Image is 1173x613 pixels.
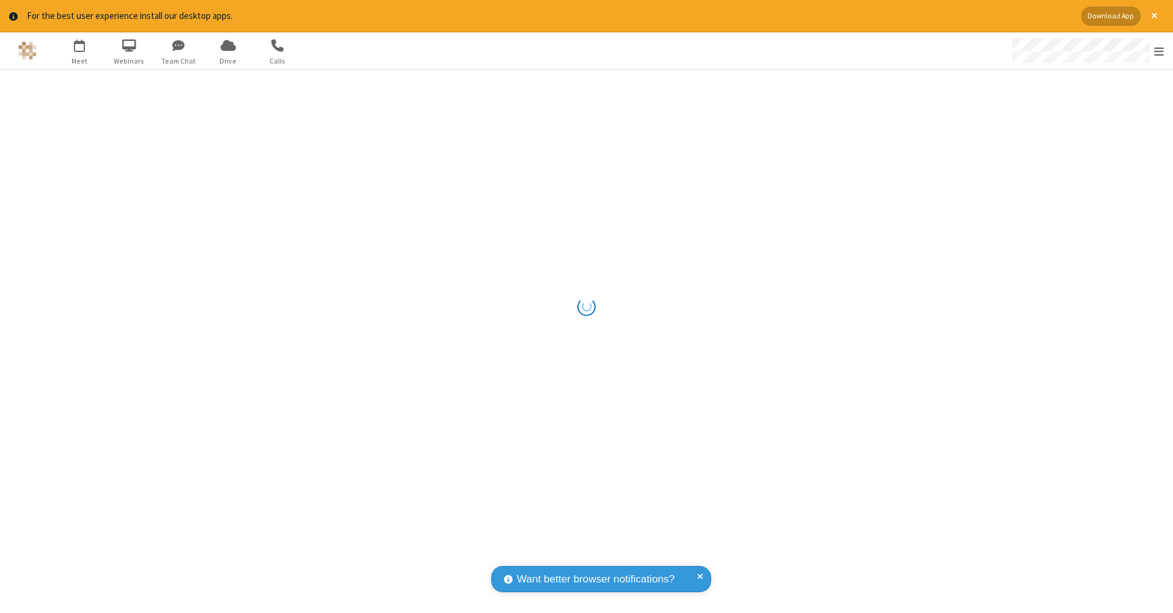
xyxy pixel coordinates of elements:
[27,9,1072,23] div: For the best user experience install our desktop apps.
[255,56,301,67] span: Calls
[106,56,152,67] span: Webinars
[18,42,37,60] img: QA Selenium DO NOT DELETE OR CHANGE
[57,56,103,67] span: Meet
[156,56,202,67] span: Team Chat
[1145,7,1164,26] button: Close alert
[1081,7,1141,26] button: Download App
[4,32,50,69] button: Logo
[205,56,251,67] span: Drive
[1001,32,1173,69] div: Open menu
[517,571,674,587] span: Want better browser notifications?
